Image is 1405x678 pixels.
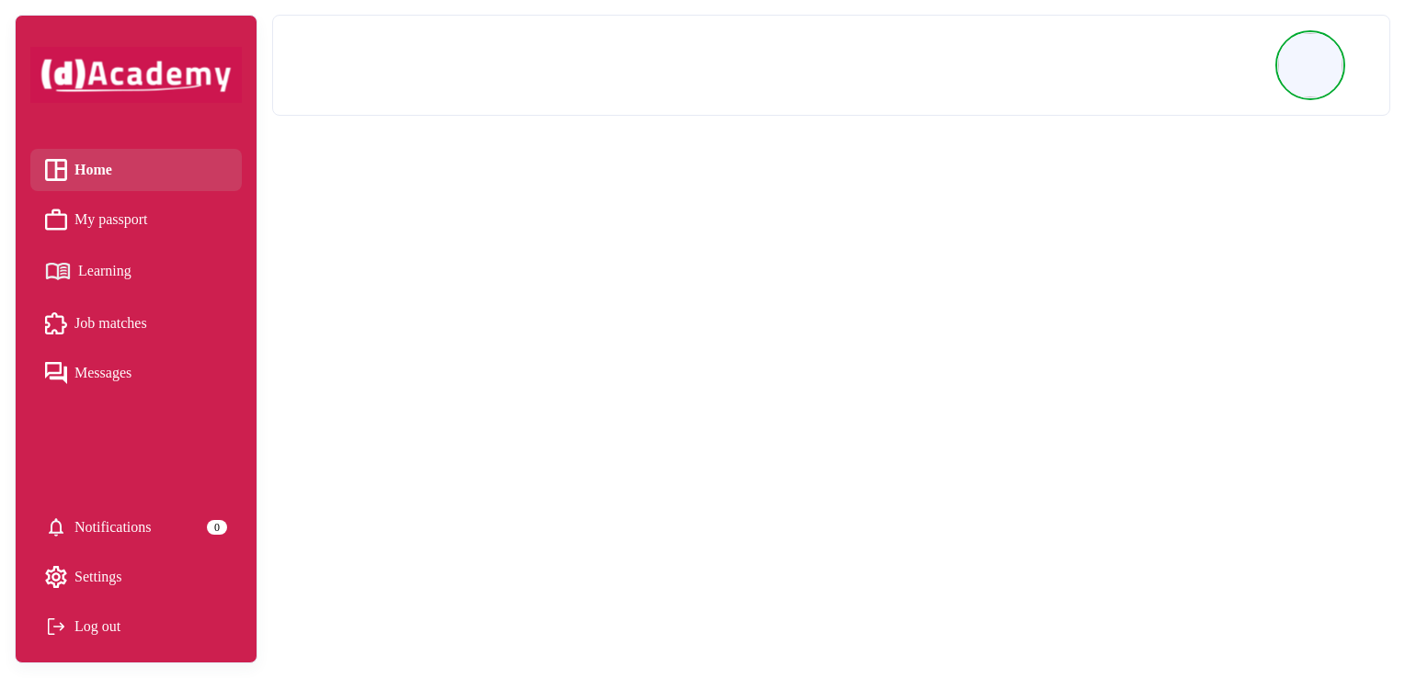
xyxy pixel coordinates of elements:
[45,255,71,288] img: Learning icon
[30,47,242,103] img: dAcademy
[45,255,227,288] a: Learning iconLearning
[74,563,122,591] span: Settings
[1278,33,1342,97] img: Profile
[78,257,131,285] span: Learning
[45,310,227,337] a: Job matches iconJob matches
[45,362,67,384] img: Messages icon
[45,516,67,538] img: setting
[45,616,67,638] img: Log out
[74,310,147,337] span: Job matches
[45,613,227,640] div: Log out
[74,359,131,387] span: Messages
[74,156,112,184] span: Home
[45,206,227,233] a: My passport iconMy passport
[207,520,227,535] div: 0
[45,159,67,181] img: Home icon
[74,514,152,541] span: Notifications
[74,206,148,233] span: My passport
[45,359,227,387] a: Messages iconMessages
[45,312,67,334] img: Job matches icon
[45,566,67,588] img: setting
[45,209,67,231] img: My passport icon
[45,156,227,184] a: Home iconHome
